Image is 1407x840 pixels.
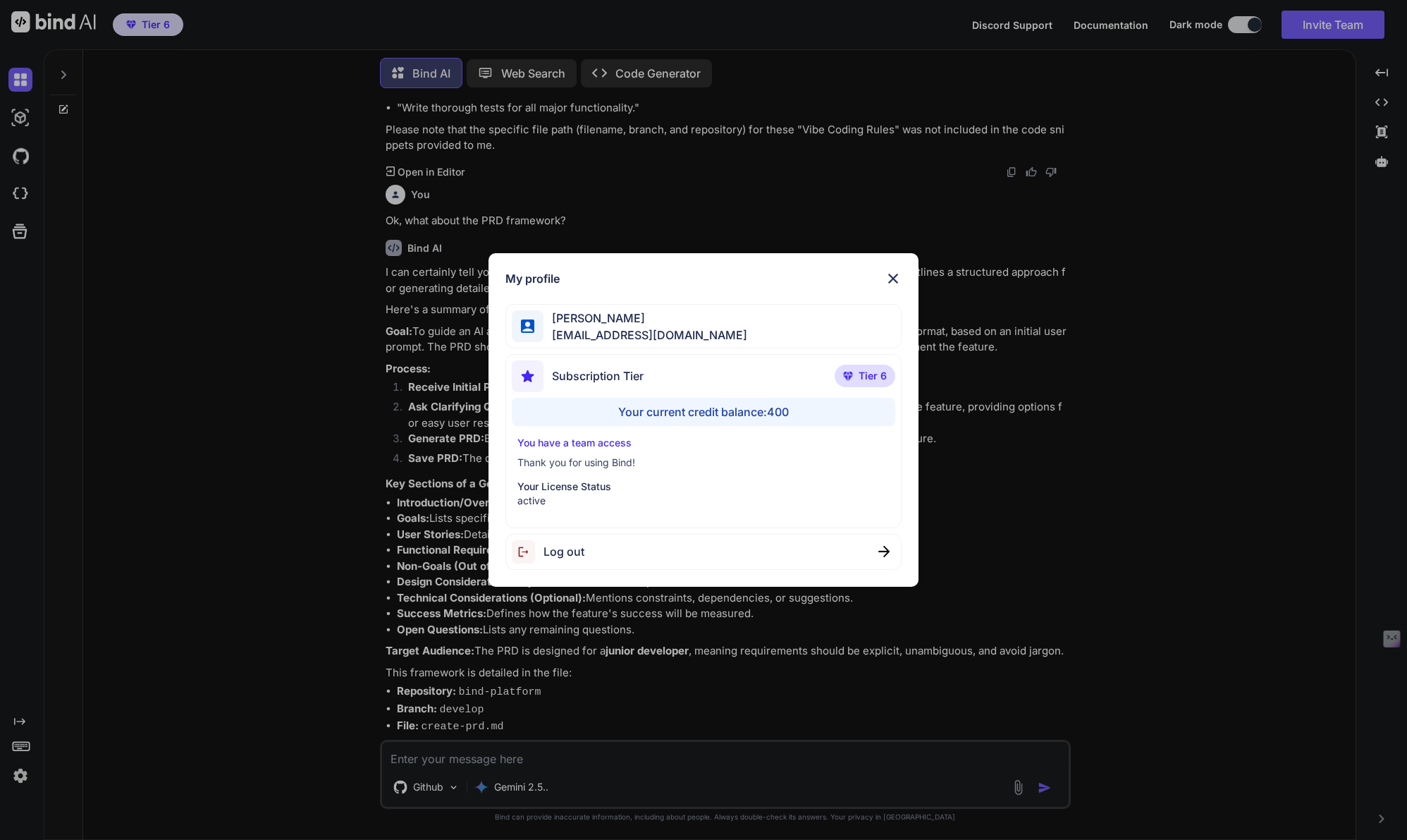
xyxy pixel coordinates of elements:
[878,546,890,557] img: close
[521,319,534,333] img: profile
[512,540,543,564] img: logout
[543,327,747,343] span: [EMAIL_ADDRESS][DOMAIN_NAME]
[885,270,902,287] img: close
[543,310,747,327] span: [PERSON_NAME]
[517,456,890,470] p: Thank you for using Bind!
[505,270,560,287] h1: My profile
[843,372,853,380] img: premium
[543,543,584,560] span: Log out
[517,436,890,450] p: You have a team access
[552,367,644,384] span: Subscription Tier
[512,398,895,426] div: Your current credit balance: 400
[859,369,887,383] span: Tier 6
[517,480,890,494] p: Your License Status
[517,494,890,508] p: active
[512,360,543,392] img: subscription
